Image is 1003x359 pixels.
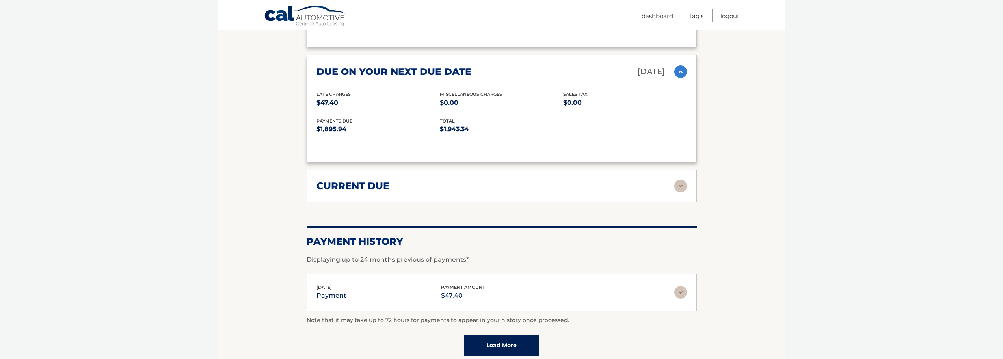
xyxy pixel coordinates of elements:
img: accordion-rest.svg [674,180,687,192]
p: $47.40 [441,290,485,301]
span: Sales Tax [563,91,588,97]
p: $47.40 [316,97,440,108]
p: $1,943.34 [440,124,563,135]
p: $0.00 [440,97,563,108]
h2: current due [316,180,389,192]
span: Miscellaneous Charges [440,91,502,97]
h2: Payment History [307,236,697,247]
img: accordion-rest.svg [674,286,687,299]
h2: due on your next due date [316,66,471,78]
span: Payments Due [316,118,352,124]
a: Dashboard [642,9,673,22]
p: $0.00 [563,97,687,108]
p: Displaying up to 24 months previous of payments*. [307,255,697,264]
a: Load More [464,335,539,356]
p: $1,895.94 [316,124,440,135]
p: Note that it may take up to 72 hours for payments to appear in your history once processed. [307,316,697,325]
span: total [440,118,455,124]
span: payment amount [441,285,485,290]
a: Logout [720,9,739,22]
span: Late Charges [316,91,351,97]
p: payment [316,290,346,301]
p: [DATE] [637,65,665,78]
a: Cal Automotive [264,5,347,28]
a: FAQ's [690,9,703,22]
span: [DATE] [316,285,332,290]
img: accordion-active.svg [674,65,687,78]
